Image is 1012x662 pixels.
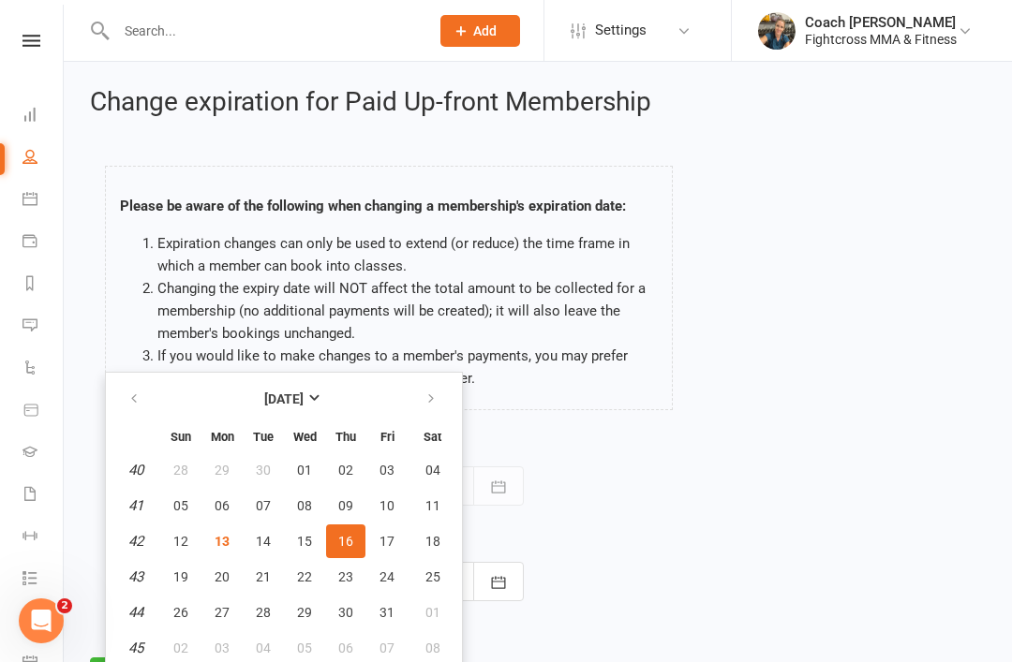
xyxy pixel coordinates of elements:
[161,453,201,487] button: 28
[161,560,201,594] button: 19
[202,596,242,629] button: 27
[202,560,242,594] button: 20
[157,345,658,390] li: If you would like to make changes to a member's payments, you may prefer instead to add a new mem...
[244,560,283,594] button: 21
[379,605,394,620] span: 31
[425,498,440,513] span: 11
[120,198,626,214] strong: Please be aware of the following when changing a membership's expiration date:
[22,180,65,222] a: Calendar
[805,31,957,48] div: Fightcross MMA & Fitness
[22,222,65,264] a: Payments
[297,463,312,478] span: 01
[326,524,365,558] button: 16
[244,524,283,558] button: 14
[367,524,407,558] button: 17
[297,640,312,655] span: 05
[473,23,497,38] span: Add
[157,232,658,277] li: Expiration changes can only be used to extend (or reduce) the time frame in which a member can bo...
[128,462,143,478] em: 40
[173,534,188,549] span: 12
[326,596,365,629] button: 30
[285,560,324,594] button: 22
[409,453,456,487] button: 04
[22,390,65,433] a: Product Sales
[202,524,242,558] button: 13
[215,605,230,620] span: 27
[215,640,230,655] span: 03
[256,463,271,478] span: 30
[326,560,365,594] button: 23
[256,534,271,549] span: 14
[244,489,283,522] button: 07
[379,534,394,549] span: 17
[409,560,456,594] button: 25
[440,15,520,47] button: Add
[425,640,440,655] span: 08
[335,430,356,444] small: Thursday
[256,605,271,620] span: 28
[367,489,407,522] button: 10
[57,598,72,613] span: 2
[256,640,271,655] span: 04
[173,463,188,478] span: 28
[173,640,188,655] span: 02
[253,430,274,444] small: Tuesday
[297,605,312,620] span: 29
[338,640,353,655] span: 06
[758,12,796,50] img: thumb_image1623694743.png
[173,498,188,513] span: 05
[111,18,416,44] input: Search...
[285,489,324,522] button: 08
[256,569,271,584] span: 21
[161,489,201,522] button: 05
[161,596,201,629] button: 26
[409,524,456,558] button: 18
[128,604,143,621] em: 44
[409,489,456,522] button: 11
[379,569,394,584] span: 24
[805,14,957,31] div: Coach [PERSON_NAME]
[409,596,456,629] button: 01
[338,534,353,549] span: 16
[285,524,324,558] button: 15
[171,430,191,444] small: Sunday
[157,277,658,345] li: Changing the expiry date will NOT affect the total amount to be collected for a membership (no ad...
[425,569,440,584] span: 25
[285,596,324,629] button: 29
[19,598,64,643] iframe: Intercom live chat
[595,9,647,51] span: Settings
[367,560,407,594] button: 24
[244,453,283,487] button: 30
[128,568,143,585] em: 43
[297,498,312,513] span: 08
[215,463,230,478] span: 29
[173,569,188,584] span: 19
[338,605,353,620] span: 30
[22,138,65,180] a: People
[293,430,317,444] small: Wednesday
[380,430,394,444] small: Friday
[128,640,143,656] em: 45
[128,533,143,550] em: 42
[215,498,230,513] span: 06
[22,96,65,138] a: Dashboard
[338,498,353,513] span: 09
[367,596,407,629] button: 31
[22,264,65,306] a: Reports
[285,453,324,487] button: 01
[338,569,353,584] span: 23
[297,534,312,549] span: 15
[326,489,365,522] button: 09
[379,498,394,513] span: 10
[161,524,201,558] button: 12
[326,453,365,487] button: 02
[367,453,407,487] button: 03
[211,430,234,444] small: Monday
[215,534,230,549] span: 13
[128,497,143,514] em: 41
[256,498,271,513] span: 07
[379,640,394,655] span: 07
[297,569,312,584] span: 22
[379,463,394,478] span: 03
[244,596,283,629] button: 28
